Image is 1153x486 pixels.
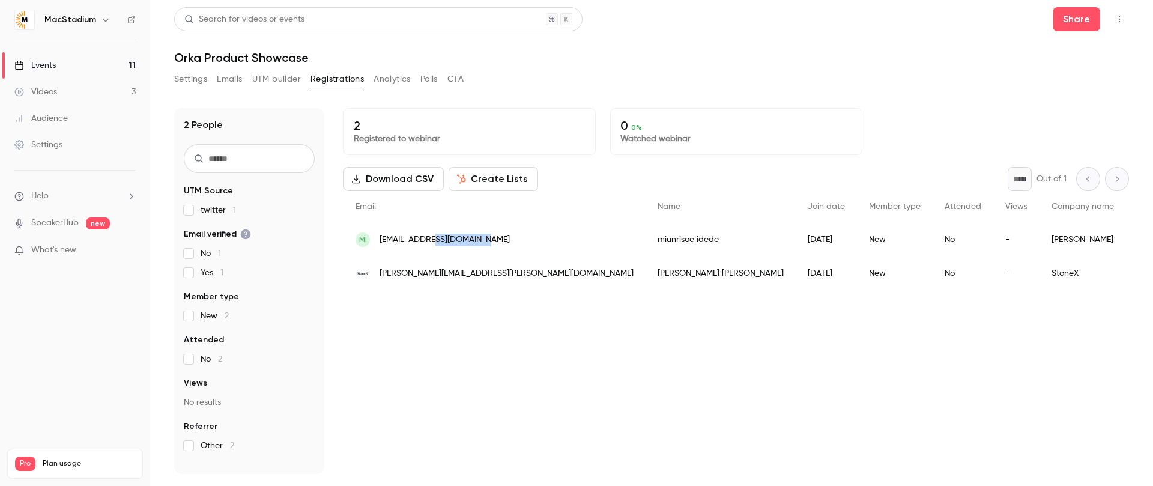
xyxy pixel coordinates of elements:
[121,245,136,256] iframe: Noticeable Trigger
[15,457,35,471] span: Pro
[374,70,411,89] button: Analytics
[14,139,62,151] div: Settings
[14,112,68,124] div: Audience
[201,248,221,260] span: No
[857,223,933,257] div: New
[354,133,586,145] p: Registered to webinar
[230,442,234,450] span: 2
[356,202,376,211] span: Email
[184,334,224,346] span: Attended
[184,118,223,132] h1: 2 People
[933,257,993,290] div: No
[252,70,301,89] button: UTM builder
[184,185,315,452] section: facet-groups
[646,257,796,290] div: [PERSON_NAME] [PERSON_NAME]
[184,228,251,240] span: Email verified
[359,234,367,245] span: mi
[808,202,845,211] span: Join date
[447,70,464,89] button: CTA
[1005,202,1027,211] span: Views
[796,257,857,290] div: [DATE]
[201,440,234,452] span: Other
[857,257,933,290] div: New
[620,118,852,133] p: 0
[217,70,242,89] button: Emails
[933,223,993,257] div: No
[1040,257,1126,290] div: StoneX
[380,267,634,280] span: [PERSON_NAME][EMAIL_ADDRESS][PERSON_NAME][DOMAIN_NAME]
[380,234,510,246] span: [EMAIL_ADDRESS][DOMAIN_NAME]
[184,396,315,409] p: No results
[15,10,34,29] img: MacStadium
[218,249,221,258] span: 1
[1040,223,1126,257] div: [PERSON_NAME]
[631,123,642,132] span: 0 %
[310,70,364,89] button: Registrations
[343,167,444,191] button: Download CSV
[449,167,538,191] button: Create Lists
[14,190,136,202] li: help-dropdown-opener
[184,185,233,197] span: UTM Source
[201,310,229,322] span: New
[31,190,49,202] span: Help
[993,257,1040,290] div: -
[796,223,857,257] div: [DATE]
[174,70,207,89] button: Settings
[1053,7,1100,31] button: Share
[869,202,921,211] span: Member type
[201,353,222,365] span: No
[420,70,438,89] button: Polls
[184,377,207,389] span: Views
[993,223,1040,257] div: -
[646,223,796,257] div: miunrisoe idede
[218,355,222,363] span: 2
[31,244,76,257] span: What's new
[1052,202,1114,211] span: Company name
[86,217,110,229] span: new
[184,13,304,26] div: Search for videos or events
[356,266,370,281] img: stonex.com
[31,217,79,229] a: SpeakerHub
[233,206,236,214] span: 1
[201,204,236,216] span: twitter
[184,291,239,303] span: Member type
[354,118,586,133] p: 2
[945,202,981,211] span: Attended
[220,269,223,277] span: 1
[620,133,852,145] p: Watched webinar
[174,50,1129,65] h1: Orka Product Showcase
[44,14,96,26] h6: MacStadium
[201,267,223,279] span: Yes
[225,312,229,320] span: 2
[14,59,56,71] div: Events
[658,202,680,211] span: Name
[43,459,135,469] span: Plan usage
[1036,173,1067,185] p: Out of 1
[14,86,57,98] div: Videos
[184,421,217,433] span: Referrer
